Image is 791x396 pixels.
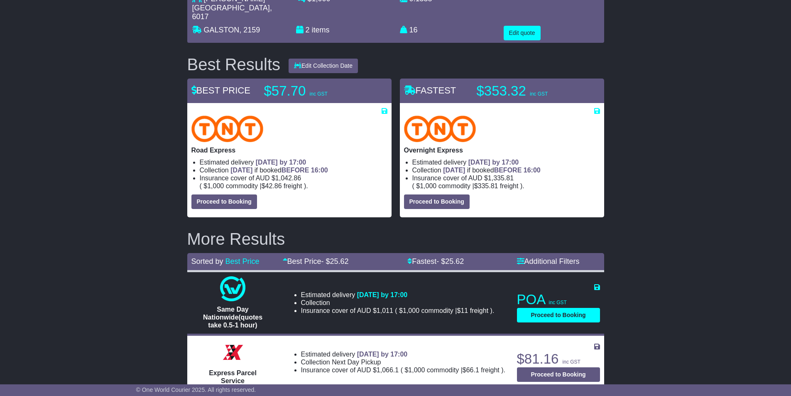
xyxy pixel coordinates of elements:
[504,26,541,40] button: Edit quote
[187,230,604,248] h2: More Results
[207,182,224,189] span: 1,000
[443,167,465,174] span: [DATE]
[409,26,418,34] span: 16
[301,299,495,307] li: Collection
[191,194,257,209] button: Proceed to Booking
[470,307,488,314] span: Freight
[200,182,308,190] span: ( ).
[301,307,393,315] span: Insurance cover of AUD $
[310,91,328,97] span: inc GST
[200,174,301,182] span: Insurance cover of AUD $
[264,83,368,99] p: $57.70
[377,307,393,314] span: 1,011
[200,158,387,166] li: Estimated delivery
[284,182,302,189] span: Freight
[412,158,600,166] li: Estimated delivery
[404,116,476,142] img: TNT Domestic: Overnight Express
[494,167,522,174] span: BEFORE
[473,182,474,189] span: |
[191,257,223,266] span: Sorted by
[301,350,506,358] li: Estimated delivery
[563,359,580,365] span: inc GST
[517,257,580,266] a: Additional Filters
[202,182,304,189] span: $ $
[478,182,498,189] span: 335.81
[289,59,358,73] button: Edit Collection Date
[460,307,468,314] span: 11
[466,366,479,374] span: 66.1
[395,307,494,315] span: ( ).
[530,91,548,97] span: inc GST
[477,83,580,99] p: $353.32
[204,26,240,34] span: GALSTON
[377,366,399,374] span: 1,066.1
[403,366,501,374] span: $ $
[481,366,499,374] span: Freight
[200,166,387,174] li: Collection
[412,182,524,190] span: ( ).
[427,366,459,374] span: Commodity
[488,175,514,182] span: 1,335.81
[225,257,260,266] a: Best Price
[500,182,518,189] span: Freight
[230,167,328,174] span: if booked
[239,26,260,34] span: , 2159
[209,369,257,384] span: Express Parcel Service
[191,116,264,142] img: TNT Domestic: Road Express
[404,146,600,154] p: Overnight Express
[407,257,464,266] a: Fastest- $25.62
[549,300,567,305] span: inc GST
[443,167,540,174] span: if booked
[403,307,419,314] span: 1,000
[330,257,349,266] span: 25.62
[312,26,330,34] span: items
[283,257,349,266] a: Best Price- $25.62
[203,306,262,329] span: Same Day Nationwide(quotes take 0.5-1 hour)
[420,182,436,189] span: 1,000
[191,85,250,96] span: BEST PRICE
[438,182,470,189] span: Commodity
[436,257,464,266] span: - $
[136,386,256,393] span: © One World Courier 2025. All rights reserved.
[301,358,506,366] li: Collection
[461,366,463,374] span: |
[404,85,456,96] span: FASTEST
[306,26,310,34] span: 2
[445,257,464,266] span: 25.62
[357,351,408,358] span: [DATE] by 17:00
[260,182,262,189] span: |
[517,367,600,382] button: Proceed to Booking
[301,291,495,299] li: Estimated delivery
[404,194,470,209] button: Proceed to Booking
[524,167,541,174] span: 16:00
[421,307,453,314] span: Commodity
[412,166,600,174] li: Collection
[408,366,425,374] span: 1,000
[265,182,282,189] span: 42.86
[412,174,514,182] span: Insurance cover of AUD $
[321,257,349,266] span: - $
[183,55,285,74] div: Best Results
[455,307,457,314] span: |
[230,167,252,174] span: [DATE]
[517,291,600,308] p: POA
[414,182,520,189] span: $ $
[397,307,490,314] span: $ $
[256,159,306,166] span: [DATE] by 17:00
[401,366,505,374] span: ( ).
[275,175,301,182] span: 1,042.86
[226,182,258,189] span: Commodity
[517,308,600,322] button: Proceed to Booking
[332,359,381,366] span: Next Day Pickup
[282,167,309,174] span: BEFORE
[468,159,519,166] span: [DATE] by 17:00
[191,146,387,154] p: Road Express
[220,276,245,301] img: One World Courier: Same Day Nationwide(quotes take 0.5-1 hour)
[311,167,328,174] span: 16:00
[220,340,245,365] img: Border Express: Express Parcel Service
[301,366,399,374] span: Insurance cover of AUD $
[192,4,272,21] span: , 6017
[517,351,600,367] p: $81.16
[357,291,408,298] span: [DATE] by 17:00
